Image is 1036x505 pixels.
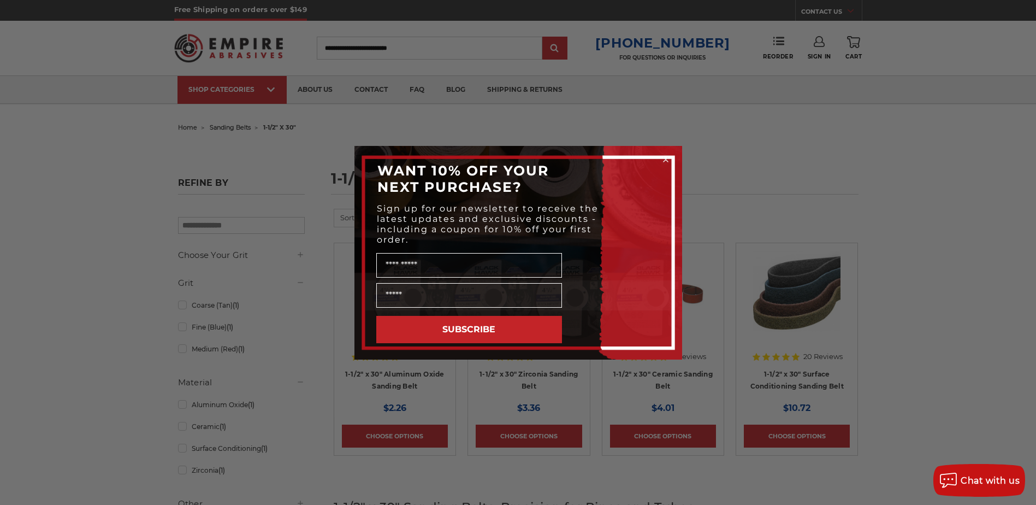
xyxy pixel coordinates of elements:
[933,464,1025,497] button: Chat with us
[377,203,599,245] span: Sign up for our newsletter to receive the latest updates and exclusive discounts - including a co...
[376,316,562,343] button: SUBSCRIBE
[376,283,562,308] input: Email
[961,475,1020,486] span: Chat with us
[660,154,671,165] button: Close dialog
[377,162,549,195] span: WANT 10% OFF YOUR NEXT PURCHASE?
